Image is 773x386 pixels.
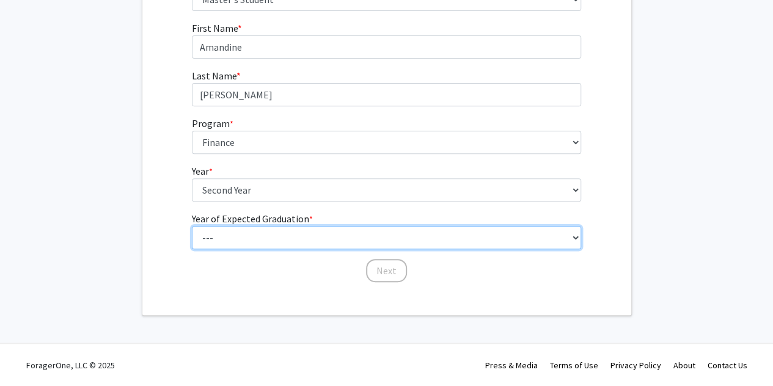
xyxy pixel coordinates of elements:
a: Terms of Use [550,360,598,371]
label: Program [192,116,233,131]
span: Last Name [192,70,236,82]
a: Contact Us [708,360,747,371]
label: Year [192,164,213,178]
button: Next [366,259,407,282]
label: Year of Expected Graduation [192,211,313,226]
a: About [673,360,695,371]
a: Press & Media [485,360,538,371]
iframe: Chat [9,331,52,377]
a: Privacy Policy [610,360,661,371]
span: First Name [192,22,238,34]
